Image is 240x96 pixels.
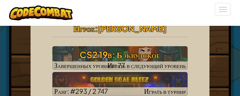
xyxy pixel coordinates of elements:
span: : [95,23,98,33]
span: Игрок [73,23,95,33]
span: [PERSON_NAME] [98,23,167,33]
a: Играть в следующий уровень [52,46,188,70]
span: Играть в турнир [144,87,186,95]
img: Логотип CodeCombat [9,5,73,20]
img: Золотая цель [52,72,188,96]
h3: CS2 19b: Бэквудское противостояние [PERSON_NAME] [52,47,188,96]
a: Ранг: #293 / 2 747Играть в турнир [52,72,188,96]
span: Ранг: #293 / 2 747 [54,87,108,95]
